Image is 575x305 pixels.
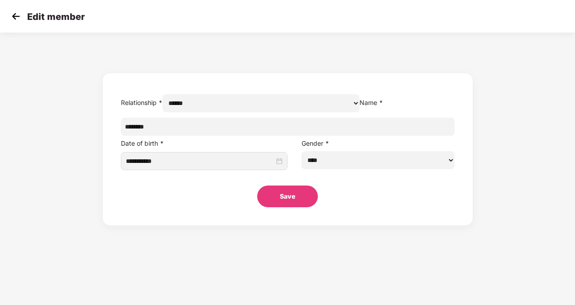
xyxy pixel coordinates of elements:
label: Date of birth * [121,139,164,147]
label: Relationship * [121,99,163,106]
button: Save [257,186,318,207]
label: Gender * [302,139,329,147]
p: Edit member [27,11,85,22]
img: svg+xml;base64,PHN2ZyB4bWxucz0iaHR0cDovL3d3dy53My5vcmcvMjAwMC9zdmciIHdpZHRoPSIzMCIgaGVpZ2h0PSIzMC... [9,10,23,23]
label: Name * [359,99,383,106]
